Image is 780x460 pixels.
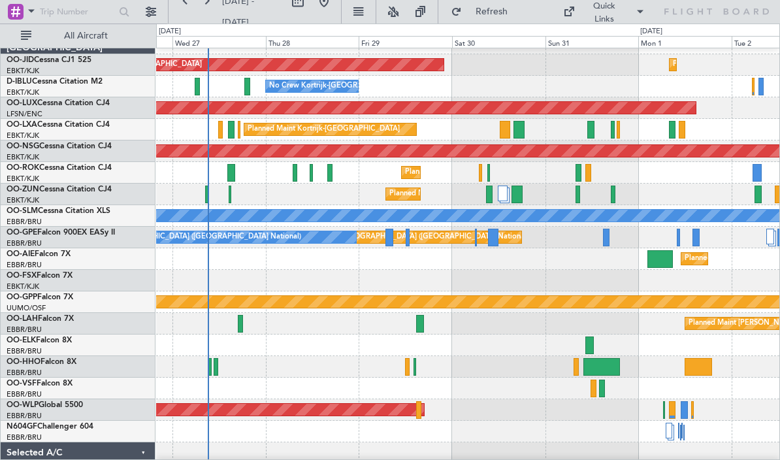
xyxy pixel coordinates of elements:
a: EBKT/KJK [7,66,39,76]
span: OO-LXA [7,121,37,129]
span: Refresh [464,7,519,16]
a: EBKT/KJK [7,282,39,291]
div: Planned Maint Kortrijk-[GEOGRAPHIC_DATA] [405,163,557,182]
span: OO-GPE [7,229,37,237]
a: OO-LXACessna Citation CJ4 [7,121,110,129]
a: OO-ZUNCessna Citation CJ4 [7,186,112,193]
a: OO-GPPFalcon 7X [7,293,73,301]
button: All Aircraft [14,25,142,46]
span: OO-ZUN [7,186,39,193]
span: OO-WLP [7,401,39,409]
span: N604GF [7,423,37,431]
button: Quick Links [557,1,651,22]
span: OO-ELK [7,337,36,344]
a: EBKT/KJK [7,195,39,205]
a: OO-LUXCessna Citation CJ4 [7,99,110,107]
div: Wed 27 [172,36,266,48]
a: OO-AIEFalcon 7X [7,250,71,258]
a: OO-LAHFalcon 7X [7,315,74,323]
a: EBBR/BRU [7,433,42,442]
div: [DATE] [159,26,181,37]
a: OO-NSGCessna Citation CJ4 [7,142,112,150]
span: D-IBLU [7,78,32,86]
a: OO-GPEFalcon 900EX EASy II [7,229,115,237]
div: Planned Maint [GEOGRAPHIC_DATA] ([GEOGRAPHIC_DATA] National) [292,227,528,247]
a: EBBR/BRU [7,325,42,335]
a: OO-VSFFalcon 8X [7,380,73,387]
a: OO-ELKFalcon 8X [7,337,72,344]
span: OO-FSX [7,272,37,280]
span: OO-LAH [7,315,38,323]
span: OO-ROK [7,164,39,172]
span: OO-LUX [7,99,37,107]
a: EBBR/BRU [7,260,42,270]
a: EBBR/BRU [7,411,42,421]
div: No Crew Kortrijk-[GEOGRAPHIC_DATA] [269,76,404,96]
input: Trip Number [40,2,115,22]
div: [DATE] [640,26,662,37]
div: Planned Maint Kortrijk-[GEOGRAPHIC_DATA] [248,120,400,139]
div: Mon 1 [638,36,732,48]
a: EBKT/KJK [7,131,39,140]
span: OO-AIE [7,250,35,258]
a: OO-FSXFalcon 7X [7,272,73,280]
a: EBKT/KJK [7,88,39,97]
span: All Aircraft [34,31,138,41]
a: D-IBLUCessna Citation M2 [7,78,103,86]
a: EBBR/BRU [7,389,42,399]
span: OO-NSG [7,142,39,150]
div: Thu 28 [266,36,359,48]
span: OO-VSF [7,380,37,387]
a: EBBR/BRU [7,368,42,378]
span: OO-JID [7,56,34,64]
a: EBKT/KJK [7,174,39,184]
a: OO-ROKCessna Citation CJ4 [7,164,112,172]
div: Planned Maint Kortrijk-[GEOGRAPHIC_DATA] [389,184,542,204]
a: OO-WLPGlobal 5500 [7,401,83,409]
a: EBKT/KJK [7,152,39,162]
a: EBBR/BRU [7,238,42,248]
a: OO-SLMCessna Citation XLS [7,207,110,215]
div: No Crew [GEOGRAPHIC_DATA] ([GEOGRAPHIC_DATA] National) [82,227,301,247]
button: Refresh [445,1,523,22]
a: OO-HHOFalcon 8X [7,358,76,366]
div: Fri 29 [359,36,452,48]
a: N604GFChallenger 604 [7,423,93,431]
span: OO-SLM [7,207,38,215]
a: EBBR/BRU [7,217,42,227]
div: Sun 31 [545,36,639,48]
span: OO-GPP [7,293,37,301]
a: UUMO/OSF [7,303,46,313]
a: LFSN/ENC [7,109,42,119]
div: Sat 30 [452,36,545,48]
a: EBBR/BRU [7,346,42,356]
a: OO-JIDCessna CJ1 525 [7,56,91,64]
span: OO-HHO [7,358,41,366]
